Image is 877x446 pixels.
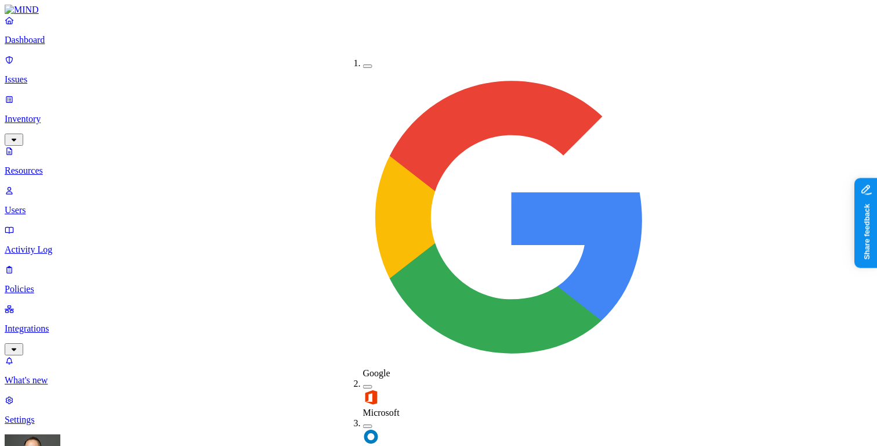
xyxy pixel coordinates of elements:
[5,225,872,255] a: Activity Log
[363,368,390,378] span: Google
[5,15,872,45] a: Dashboard
[363,389,379,405] img: office-365
[5,146,872,176] a: Resources
[5,166,872,176] p: Resources
[363,408,400,418] span: Microsoft
[5,323,872,334] p: Integrations
[5,55,872,85] a: Issues
[5,205,872,215] p: Users
[5,264,872,294] a: Policies
[5,375,872,386] p: What's new
[5,94,872,144] a: Inventory
[5,5,39,15] img: MIND
[5,244,872,255] p: Activity Log
[5,395,872,425] a: Settings
[5,415,872,425] p: Settings
[5,114,872,124] p: Inventory
[363,69,660,366] img: google-workspace
[5,185,872,215] a: Users
[5,35,872,45] p: Dashboard
[5,74,872,85] p: Issues
[5,5,872,15] a: MIND
[5,284,872,294] p: Policies
[5,355,872,386] a: What's new
[5,304,872,354] a: Integrations
[363,429,379,445] img: okta2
